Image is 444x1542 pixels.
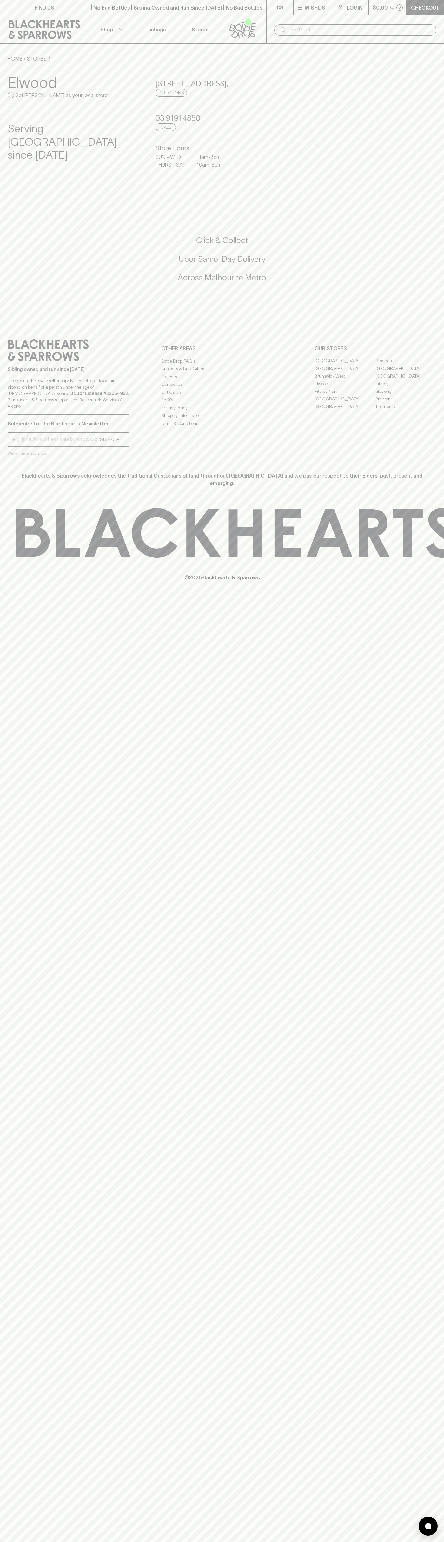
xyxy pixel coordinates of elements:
p: It is against the law to sell or supply alcohol to, or to obtain alcohol on behalf of a person un... [8,378,129,409]
p: Checkout [411,4,440,11]
a: [GEOGRAPHIC_DATA] [315,357,375,365]
button: Shop [89,15,134,43]
h5: 03 9191 4850 [156,113,288,123]
p: THURS - SAT [156,161,187,168]
input: Try "Pinot noir" [289,25,431,35]
p: OTHER AREAS [161,345,283,352]
a: Terms & Conditions [161,419,283,427]
a: Tastings [133,15,178,43]
p: $0.00 [373,4,388,11]
a: Prahran [375,395,436,403]
input: e.g. jane@blackheartsandsparrows.com.au [13,434,97,445]
p: Shop [100,26,113,33]
a: Elwood [315,380,375,388]
a: Brunswick West [315,372,375,380]
a: Fitzroy [375,380,436,388]
p: Tastings [145,26,166,33]
p: 10am - 8pm [197,161,229,168]
a: Careers [161,373,283,380]
p: Login [347,4,363,11]
a: Thornbury [375,403,436,411]
p: 11am - 8pm [197,153,229,161]
p: Blackhearts & Sparrows acknowledges the traditional Custodians of land throughout [GEOGRAPHIC_DAT... [12,472,432,487]
p: 0 [398,6,401,9]
img: bubble-icon [425,1523,431,1529]
strong: Liquor License #32064953 [70,391,128,396]
a: Call [156,123,176,131]
button: SUBSCRIBE [97,433,129,446]
h6: Store Hours [156,143,288,153]
p: Sibling owned and run since [DATE] [8,366,129,372]
a: [GEOGRAPHIC_DATA] [315,395,375,403]
a: [GEOGRAPHIC_DATA] [315,365,375,372]
a: STORES [27,56,47,62]
a: Privacy Policy [161,404,283,412]
a: Stores [178,15,222,43]
a: Contact Us [161,381,283,388]
a: Bottle Drop FAQ's [161,357,283,365]
a: Business & Bulk Gifting [161,365,283,373]
a: Fitzroy North [315,388,375,395]
a: [GEOGRAPHIC_DATA] [375,372,436,380]
a: Shipping Information [161,412,283,419]
a: Gift Cards [161,388,283,396]
h3: Elwood [8,74,140,91]
p: Subscribe to The Blackhearts Newsletter [8,420,129,427]
p: We will never spam you [8,450,129,457]
p: Wishlist [305,4,329,11]
h4: Serving [GEOGRAPHIC_DATA] since [DATE] [8,122,140,162]
p: Stores [192,26,208,33]
h5: Across Melbourne Metro [8,272,436,283]
h5: [STREET_ADDRESS] , [156,79,288,89]
a: FAQ's [161,396,283,404]
a: Directions [156,89,187,97]
a: HOME [8,56,22,62]
a: Braddon [375,357,436,365]
p: Set [PERSON_NAME] as your local store [16,91,108,99]
div: Call to action block [8,210,436,316]
h5: Uber Same-Day Delivery [8,254,436,264]
a: Geelong [375,388,436,395]
a: [GEOGRAPHIC_DATA] [375,365,436,372]
p: OUR STORES [315,345,436,352]
p: SUN - WED [156,153,187,161]
h5: Click & Collect [8,235,436,246]
p: FIND US [35,4,54,11]
a: [GEOGRAPHIC_DATA] [315,403,375,411]
p: SUBSCRIBE [100,436,127,443]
